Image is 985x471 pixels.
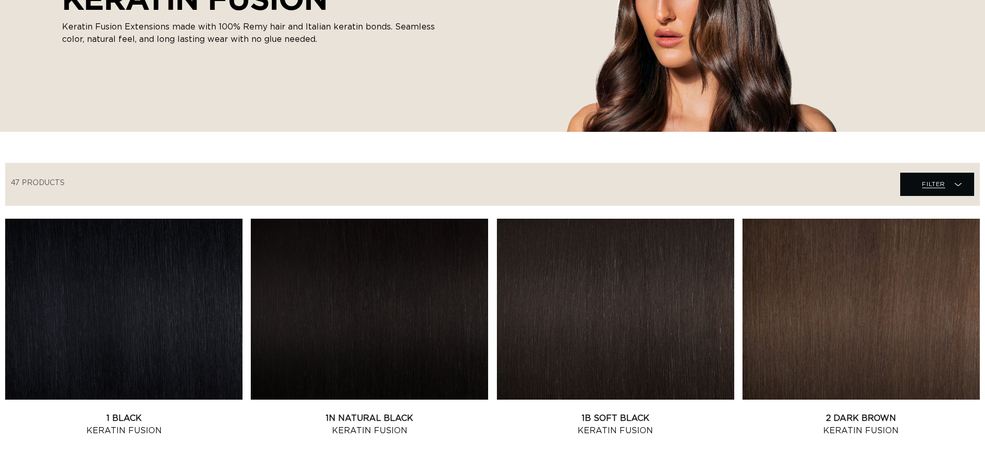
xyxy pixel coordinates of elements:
[11,179,65,187] span: 47 products
[251,412,488,437] a: 1N Natural Black Keratin Fusion
[497,412,734,437] a: 1B Soft Black Keratin Fusion
[5,412,243,437] a: 1 Black Keratin Fusion
[922,174,945,194] span: Filter
[62,21,455,45] p: Keratin Fusion Extensions made with 100% Remy hair and Italian keratin bonds. Seamless color, nat...
[900,173,974,196] summary: Filter
[742,412,980,437] a: 2 Dark Brown Keratin Fusion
